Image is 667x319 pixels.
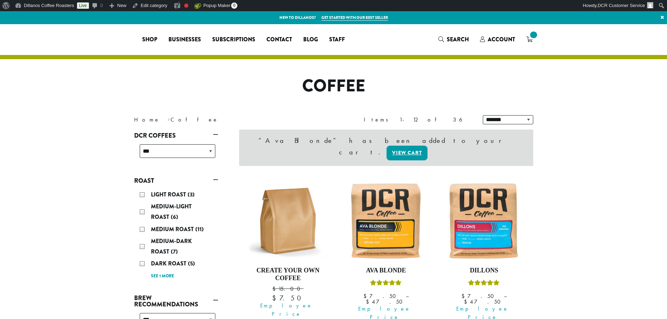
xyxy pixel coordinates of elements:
span: 0 [231,2,237,9]
bdi: 15.00 [272,285,304,292]
h4: Ava Blonde [346,267,426,275]
a: Brew Recommendations [134,292,218,310]
a: Get started with our best seller [321,15,388,21]
span: – [406,292,409,300]
bdi: 47.50 [366,298,406,305]
span: Medium Roast [151,225,195,233]
span: Businesses [168,35,201,44]
span: Light Roast [151,190,188,199]
bdi: 7.50 [363,292,399,300]
a: Shop [137,34,163,45]
span: $ [272,285,278,292]
bdi: 47.50 [464,298,504,305]
div: Rated 5.00 out of 5 [370,279,402,289]
span: Dark Roast [151,259,188,268]
span: (5) [188,259,195,268]
span: Account [488,35,515,43]
div: Needs improvement [184,4,188,8]
span: $ [272,293,279,303]
a: Home [134,116,160,123]
span: Blog [303,35,318,44]
a: × [658,11,667,24]
span: (11) [195,225,204,233]
a: Staff [324,34,350,45]
div: Roast [134,187,218,284]
img: Dillons-12oz-300x300.jpg [444,181,524,261]
span: $ [461,292,467,300]
span: (6) [171,213,178,221]
a: See 1 more [151,273,174,280]
span: Search [447,35,469,43]
a: View cart [387,146,428,160]
span: – [504,292,507,300]
span: Contact [266,35,292,44]
span: Medium-Dark Roast [151,237,192,256]
a: Roast [134,175,218,187]
a: Search [433,34,474,45]
a: Live [77,2,89,9]
span: $ [363,292,369,300]
bdi: 7.50 [272,293,304,303]
span: DCR Customer Service [598,3,645,8]
div: DCR Coffees [134,141,218,166]
span: › [167,113,170,124]
span: Subscriptions [212,35,255,44]
h1: Coffee [129,76,539,96]
img: 12oz-Label-Free-Bag-KRAFT-e1707417954251.png [248,181,328,261]
span: (3) [188,190,195,199]
div: Rated 5.00 out of 5 [468,279,500,289]
span: Employee Price [245,301,328,318]
span: Medium-Light Roast [151,202,192,221]
span: Shop [142,35,157,44]
span: $ [366,298,372,305]
a: DCR Coffees [134,130,218,141]
span: Staff [329,35,345,44]
h4: Dillons [444,267,524,275]
div: “Ava Blonde” has been added to your cart. [239,130,533,166]
span: $ [464,298,470,305]
span: (7) [171,248,178,256]
img: Ava-Blonde-12oz-1-300x300.jpg [346,181,426,261]
nav: Breadcrumb [134,116,323,124]
h4: Create Your Own Coffee [248,267,328,282]
bdi: 7.50 [461,292,497,300]
div: Items 1-12 of 36 [364,116,472,124]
